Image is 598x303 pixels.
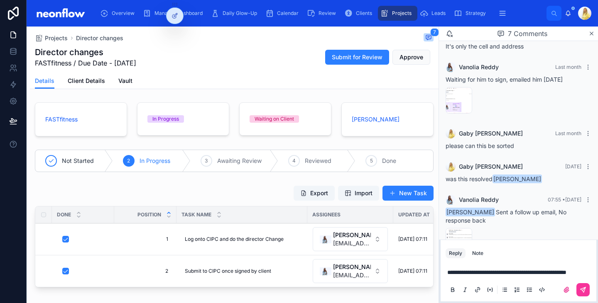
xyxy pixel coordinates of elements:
[431,10,446,17] span: Leads
[398,268,427,274] span: [DATE] 07:11
[446,248,466,258] button: Reply
[185,236,284,242] span: Log onto CIPC and do the director Change
[140,157,170,165] span: In Progress
[313,259,388,283] button: Select Button
[430,28,439,36] span: 7
[127,158,130,164] span: 2
[355,189,373,197] span: Import
[57,211,71,218] span: Done
[399,53,423,61] span: Approve
[333,239,371,247] span: [EMAIL_ADDRESS][DOMAIN_NAME]
[446,43,524,50] span: It's only the cell and address
[333,263,371,271] span: [PERSON_NAME]
[446,142,514,149] span: please can this be sorted
[35,46,136,58] h1: Director changes
[68,73,105,90] a: Client Details
[313,227,388,251] button: Select Button
[459,162,523,171] span: Gaby [PERSON_NAME]
[312,211,341,218] span: Assignees
[45,34,68,42] span: Projects
[417,6,451,21] a: Leads
[35,34,68,42] a: Projects
[35,77,54,85] span: Details
[459,63,499,71] span: Vanolia Reddy
[548,196,581,203] span: 07:55 • [DATE]
[123,268,168,274] span: 2
[332,53,382,61] span: Submit for Review
[112,10,135,17] span: Overview
[263,6,304,21] a: Calendar
[294,186,335,201] button: Export
[555,130,581,136] span: Last month
[508,29,547,39] span: 7 Comments
[451,6,492,21] a: Strategy
[33,7,88,20] img: App logo
[370,158,373,164] span: 5
[493,175,542,183] span: [PERSON_NAME]
[223,10,257,17] span: Daily Glow-Up
[446,208,566,224] span: Sent a follow up email, No response back
[205,158,208,164] span: 3
[356,10,372,17] span: Clients
[325,50,389,65] button: Submit for Review
[459,129,523,138] span: Gaby [PERSON_NAME]
[338,186,379,201] button: Import
[45,115,78,124] a: FASTfitness
[424,33,434,43] button: 7
[333,231,371,239] span: [PERSON_NAME]
[446,76,563,83] span: Waiting for him to sign, emailed him [DATE]
[352,115,399,124] a: [PERSON_NAME]
[118,77,132,85] span: Vault
[333,271,371,279] span: [EMAIL_ADDRESS][DOMAIN_NAME]
[62,157,94,165] span: Not Started
[181,211,211,218] span: Task Name
[277,10,299,17] span: Calendar
[68,77,105,85] span: Client Details
[392,50,430,65] button: Approve
[459,196,499,204] span: Vanolia Reddy
[378,6,417,21] a: Projects
[140,6,208,21] a: Manager Dashboard
[154,10,203,17] span: Manager Dashboard
[94,4,547,22] div: scrollable content
[555,64,581,70] span: Last month
[446,208,495,216] span: [PERSON_NAME]
[35,73,54,89] a: Details
[342,6,378,21] a: Clients
[292,158,296,164] span: 4
[35,58,136,68] span: FASTfitness / Due Date - [DATE]
[398,236,427,242] span: [DATE] 07:11
[382,186,434,201] button: New Task
[123,236,168,242] span: 1
[137,211,161,218] span: Position
[152,115,179,123] div: In Progress
[305,157,331,165] span: Reviewed
[255,115,294,123] div: Waiting on Client
[382,157,396,165] span: Done
[472,250,483,257] div: Note
[208,6,263,21] a: Daily Glow-Up
[446,175,543,182] span: was this resolved
[469,248,487,258] button: Note
[466,10,486,17] span: Strategy
[118,73,132,90] a: Vault
[98,6,140,21] a: Overview
[76,34,123,42] a: Director changes
[319,10,336,17] span: Review
[398,211,430,218] span: Updated at
[565,163,581,170] span: [DATE]
[185,268,271,274] span: Submit to CIPC once signed by client
[392,10,412,17] span: Projects
[217,157,262,165] span: Awaiting Review
[304,6,342,21] a: Review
